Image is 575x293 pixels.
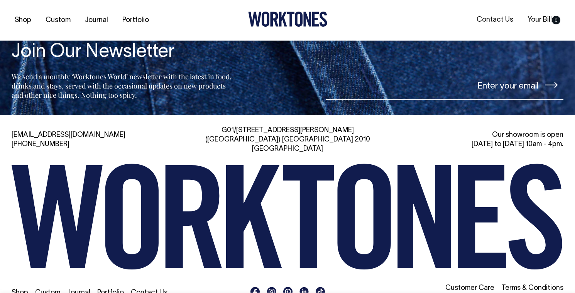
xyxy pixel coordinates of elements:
p: We send a monthly ‘Worktones World’ newsletter with the latest in food, drinks and stays, served ... [12,72,234,100]
h4: Join Our Newsletter [12,42,234,63]
a: [EMAIL_ADDRESS][DOMAIN_NAME] [12,132,125,138]
a: [PHONE_NUMBER] [12,141,69,148]
a: Shop [12,14,34,27]
div: Our showroom is open [DATE] to [DATE] 10am - 4pm. [387,131,563,149]
a: Terms & Conditions [501,285,563,291]
a: Contact Us [474,14,516,26]
a: Journal [82,14,111,27]
a: Customer Care [445,285,494,291]
a: Your Bill0 [524,14,563,26]
span: 0 [552,16,560,24]
div: G01/[STREET_ADDRESS][PERSON_NAME] ([GEOGRAPHIC_DATA]) [GEOGRAPHIC_DATA] 2010 [GEOGRAPHIC_DATA] [200,126,376,154]
input: Enter your email [326,71,563,100]
a: Portfolio [119,14,152,27]
a: Custom [42,14,74,27]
